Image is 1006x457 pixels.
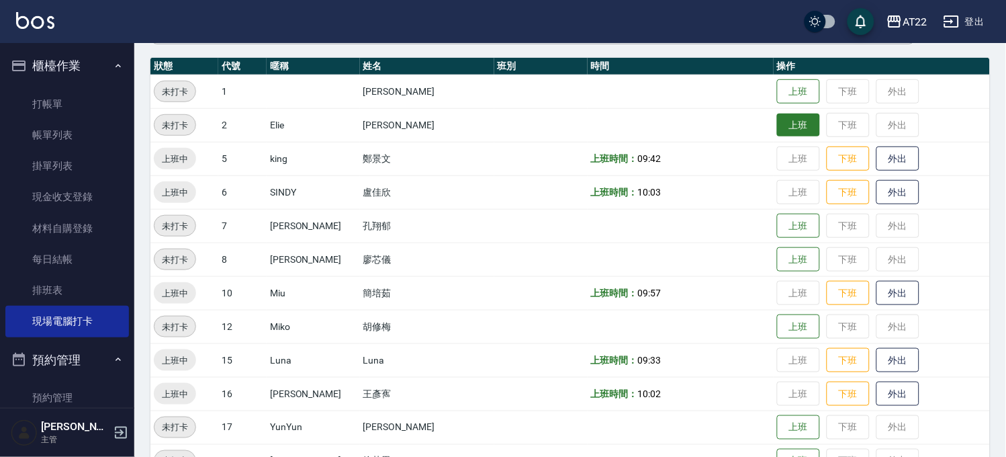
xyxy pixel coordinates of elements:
[154,286,196,300] span: 上班中
[360,411,494,444] td: [PERSON_NAME]
[267,175,360,209] td: SINDY
[777,415,820,440] button: 上班
[5,244,129,275] a: 每日結帳
[11,419,38,446] img: Person
[777,79,820,104] button: 上班
[827,382,870,407] button: 下班
[218,142,267,175] td: 5
[360,175,494,209] td: 盧佳欣
[154,421,195,435] span: 未打卡
[848,8,874,35] button: save
[494,58,588,75] th: 班別
[637,355,661,366] span: 09:33
[218,276,267,310] td: 10
[5,120,129,151] a: 帳單列表
[360,142,494,175] td: 鄭景文
[360,343,494,377] td: Luna
[876,281,919,306] button: 外出
[218,175,267,209] td: 6
[360,243,494,276] td: 廖芯儀
[150,58,218,75] th: 狀態
[827,147,870,171] button: 下班
[154,253,195,267] span: 未打卡
[591,187,638,198] b: 上班時間：
[876,180,919,205] button: 外出
[267,310,360,343] td: Miko
[777,114,820,137] button: 上班
[876,348,919,373] button: 外出
[154,85,195,99] span: 未打卡
[777,247,820,272] button: 上班
[218,377,267,411] td: 16
[154,387,196,401] span: 上班中
[637,187,661,198] span: 10:03
[777,315,820,339] button: 上班
[876,147,919,171] button: 外出
[5,382,129,413] a: 預約管理
[360,58,494,75] th: 姓名
[218,75,267,108] td: 1
[881,8,933,36] button: AT22
[591,355,638,366] b: 上班時間：
[218,310,267,343] td: 12
[154,118,195,132] span: 未打卡
[938,9,990,34] button: 登出
[267,142,360,175] td: king
[218,343,267,377] td: 15
[5,181,129,212] a: 現金收支登錄
[218,58,267,75] th: 代號
[267,377,360,411] td: [PERSON_NAME]
[637,288,661,298] span: 09:57
[154,152,196,166] span: 上班中
[267,343,360,377] td: Luna
[5,89,129,120] a: 打帳單
[41,420,109,433] h5: [PERSON_NAME]
[5,275,129,306] a: 排班表
[591,388,638,399] b: 上班時間：
[360,209,494,243] td: 孔翔郁
[637,388,661,399] span: 10:02
[267,243,360,276] td: [PERSON_NAME]
[360,276,494,310] td: 簡培茹
[876,382,919,407] button: 外出
[218,209,267,243] td: 7
[154,185,196,200] span: 上班中
[218,243,267,276] td: 8
[827,281,870,306] button: 下班
[154,354,196,368] span: 上班中
[154,320,195,334] span: 未打卡
[16,12,54,29] img: Logo
[591,153,638,164] b: 上班時間：
[41,433,109,446] p: 主管
[637,153,661,164] span: 09:42
[218,411,267,444] td: 17
[774,58,990,75] th: 操作
[591,288,638,298] b: 上班時間：
[777,214,820,239] button: 上班
[218,108,267,142] td: 2
[267,209,360,243] td: [PERSON_NAME]
[360,377,494,411] td: 王彥寯
[827,180,870,205] button: 下班
[267,276,360,310] td: Miu
[360,75,494,108] td: [PERSON_NAME]
[903,13,927,30] div: AT22
[267,58,360,75] th: 暱稱
[154,219,195,233] span: 未打卡
[588,58,774,75] th: 時間
[5,343,129,378] button: 預約管理
[267,108,360,142] td: Elie
[5,151,129,181] a: 掛單列表
[267,411,360,444] td: YunYun
[5,306,129,337] a: 現場電腦打卡
[360,310,494,343] td: 胡修梅
[360,108,494,142] td: [PERSON_NAME]
[5,213,129,244] a: 材料自購登錄
[827,348,870,373] button: 下班
[5,48,129,83] button: 櫃檯作業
